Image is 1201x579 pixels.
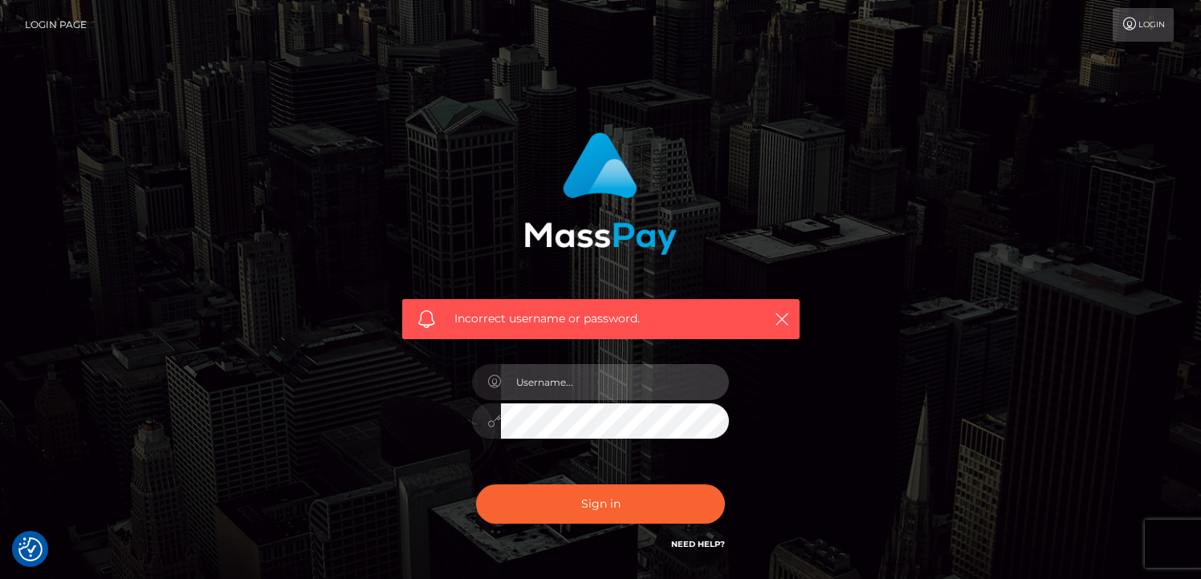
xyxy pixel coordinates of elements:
[454,310,747,327] span: Incorrect username or password.
[25,8,87,42] a: Login Page
[524,132,677,255] img: MassPay Login
[501,364,729,400] input: Username...
[18,537,43,561] button: Consent Preferences
[671,539,725,549] a: Need Help?
[1113,8,1174,42] a: Login
[18,537,43,561] img: Revisit consent button
[476,484,725,524] button: Sign in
